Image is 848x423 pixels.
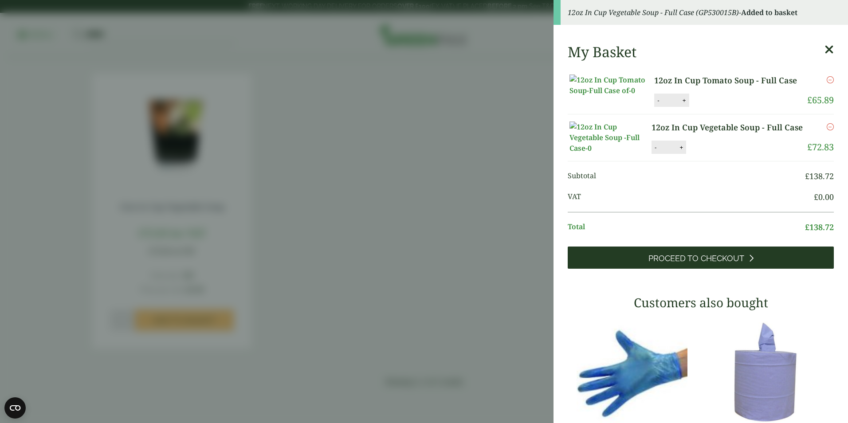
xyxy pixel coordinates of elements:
bdi: 0.00 [814,192,834,202]
h2: My Basket [568,43,636,60]
span: £ [805,222,809,232]
span: £ [814,192,818,202]
img: 12oz In Cup Vegetable Soup -Full Case-0 [569,121,649,153]
bdi: 138.72 [805,171,834,181]
a: Remove this item [827,121,834,132]
button: + [677,144,686,151]
a: 12oz In Cup Vegetable Soup - Full Case [652,121,805,133]
span: Subtotal [568,170,805,182]
span: Proceed to Checkout [648,254,744,263]
bdi: 138.72 [805,222,834,232]
span: £ [805,171,809,181]
span: Total [568,221,805,233]
button: - [652,144,659,151]
bdi: 72.83 [807,141,834,153]
img: 12oz In Cup Tomato Soup-Full Case of-0 [569,74,649,96]
button: - [655,97,662,104]
em: 12oz In Cup Vegetable Soup - Full Case (GP530015B) [568,8,739,17]
a: 12oz In Cup Tomato Soup - Full Case [654,74,802,86]
h3: Customers also bought [568,295,834,310]
a: Remove this item [827,74,834,85]
span: £ [807,94,812,106]
span: VAT [568,191,814,203]
bdi: 65.89 [807,94,834,106]
button: + [680,97,689,104]
a: Proceed to Checkout [568,247,834,269]
button: Open CMP widget [4,397,26,419]
span: £ [807,141,812,153]
strong: Added to basket [741,8,797,17]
